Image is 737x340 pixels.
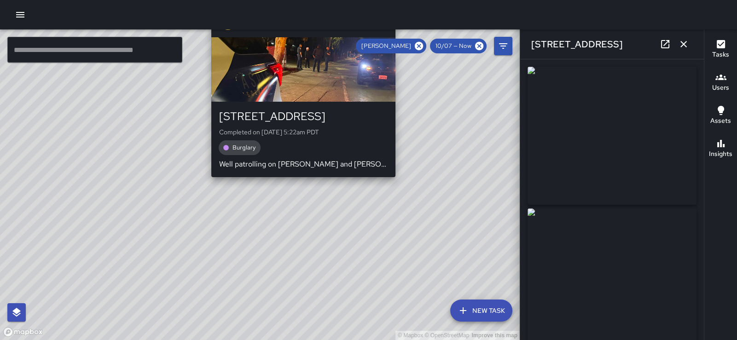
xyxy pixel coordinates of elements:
[704,33,737,66] button: Tasks
[709,149,732,159] h6: Insights
[531,37,623,52] h6: [STREET_ADDRESS]
[226,143,261,152] span: Burglary
[219,159,388,170] p: Well patrolling on [PERSON_NAME] and [PERSON_NAME] heading towards [PERSON_NAME][GEOGRAPHIC_DATA]...
[712,83,729,93] h6: Users
[704,133,737,166] button: Insights
[219,127,388,137] p: Completed on [DATE] 5:22am PDT
[356,39,426,53] div: [PERSON_NAME]
[712,50,729,60] h6: Tasks
[211,4,395,177] button: [STREET_ADDRESS]Completed on [DATE] 5:22am PDTBurglaryWell patrolling on [PERSON_NAME] and [PERSO...
[528,67,696,205] img: request_images%2F43197430-a378-11f0-94a7-6f12276cf973
[704,99,737,133] button: Assets
[450,300,512,322] button: New Task
[494,37,512,55] button: Filters
[430,41,477,51] span: 10/07 — Now
[704,66,737,99] button: Users
[219,109,388,124] div: [STREET_ADDRESS]
[356,41,417,51] span: [PERSON_NAME]
[430,39,487,53] div: 10/07 — Now
[710,116,731,126] h6: Assets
